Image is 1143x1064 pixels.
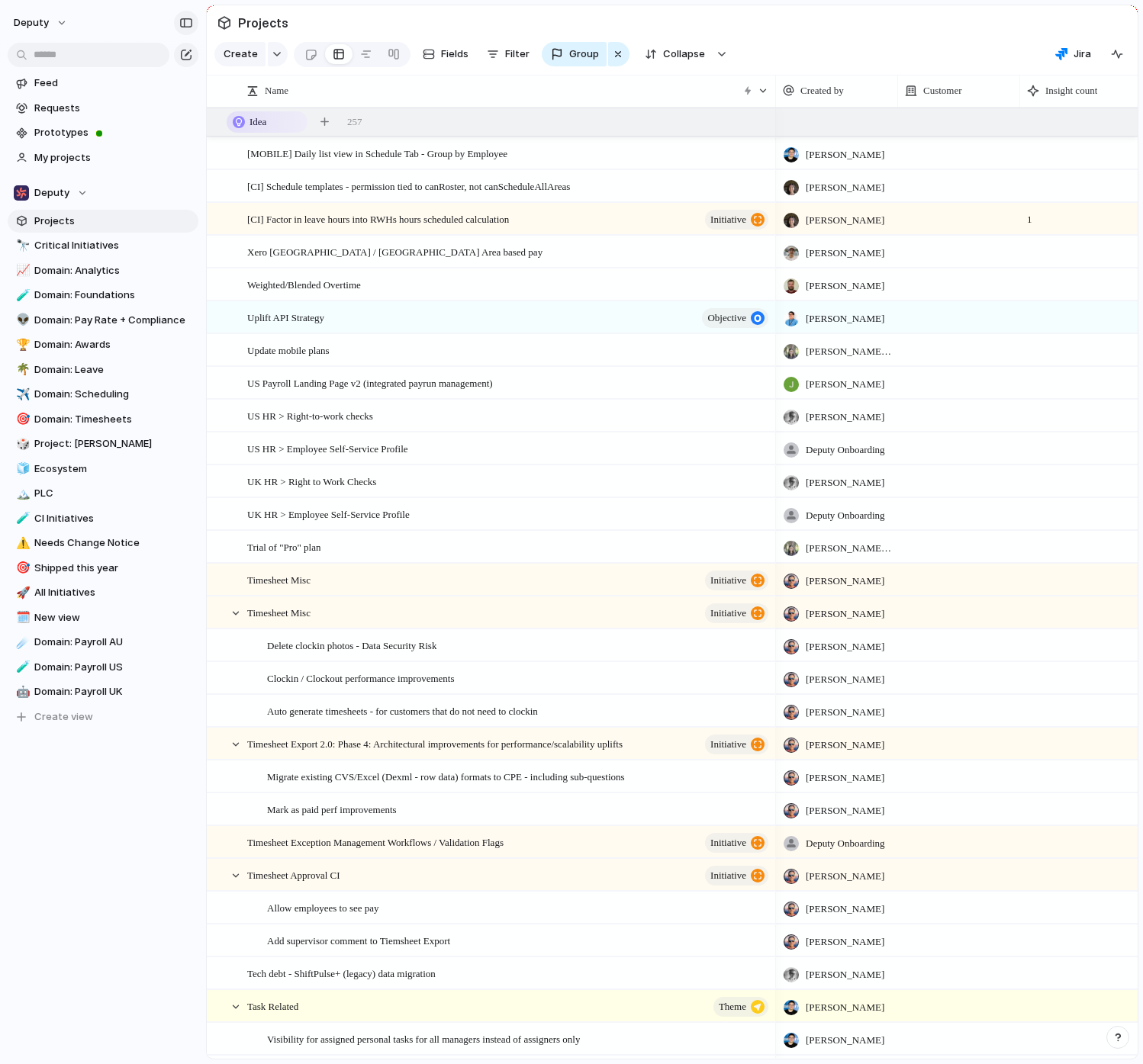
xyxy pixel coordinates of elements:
[806,180,884,195] span: [PERSON_NAME]
[250,114,266,130] span: Idea
[16,559,27,577] div: 🎯
[34,684,193,699] span: Domain: Payroll UK
[14,362,29,378] button: 🌴
[14,635,29,650] button: ☄️
[247,538,320,555] span: Trial of "Pro" plan
[247,735,623,752] span: Timesheet Export 2.0: Phase 4: Architectural improvements for performance/scalability uplifts
[806,639,884,654] span: [PERSON_NAME]
[1021,204,1038,227] span: 1
[16,361,27,378] div: 🌴
[34,337,193,352] span: Domain: Awards
[247,833,504,850] span: Timesheet Exception Management Workflows / Validation Flags
[806,836,885,851] span: Deputy Onboarding
[8,234,198,257] div: 🔭Critical Initiatives
[806,246,884,261] span: [PERSON_NAME]
[710,603,746,624] span: initiative
[8,383,198,406] div: ✈️Domain: Scheduling
[8,656,198,679] div: 🧪Domain: Payroll US
[7,11,76,35] button: deputy
[14,436,29,452] button: 🎲
[806,574,884,589] span: [PERSON_NAME]
[8,680,198,703] div: 🤖Domain: Payroll UK
[14,660,29,675] button: 🧪
[16,509,27,527] div: 🧪
[34,150,193,166] span: My projects
[14,288,29,303] button: 🧪
[247,997,298,1014] span: Task Related
[14,337,29,352] button: 🏆
[34,561,193,576] span: Shipped this year
[710,209,746,230] span: initiative
[806,869,884,884] span: [PERSON_NAME]
[14,387,29,402] button: ✈️
[267,1030,580,1047] span: Visibility for assigned personal tasks for all managers instead of assigners only
[542,42,607,66] button: Group
[34,660,193,675] span: Domain: Payroll US
[14,535,29,551] button: ⚠️
[8,408,198,431] a: 🎯Domain: Timesheets
[247,341,330,358] span: Update mobile plans
[224,47,258,62] span: Create
[8,432,198,455] a: 🎲Project: [PERSON_NAME]
[8,557,198,580] div: 🎯Shipped this year
[8,532,198,555] a: ⚠️Needs Change Notice
[34,436,193,452] span: Project: [PERSON_NAME]
[34,313,193,328] span: Domain: Pay Rate + Compliance
[16,584,27,602] div: 🚀
[8,631,198,654] a: ☄️Domain: Payroll AU
[806,770,884,786] span: [PERSON_NAME]
[34,362,193,378] span: Domain: Leave
[347,114,362,130] span: 257
[16,634,27,651] div: ☄️
[14,585,29,600] button: 🚀
[441,47,468,62] span: Fields
[265,83,288,98] span: Name
[14,263,29,278] button: 📈
[710,832,746,853] span: initiative
[16,262,27,279] div: 📈
[8,507,198,530] div: 🧪CI Initiatives
[8,358,198,381] div: 🌴Domain: Leave
[806,902,884,917] span: [PERSON_NAME]
[417,42,475,66] button: Fields
[247,603,311,621] span: Timesheet Misc
[16,386,27,403] div: ✈️
[8,482,198,505] div: 🏔️PLC
[267,898,379,916] span: Allow employees to see pay
[34,610,193,625] span: New view
[702,308,768,328] button: objective
[8,146,198,169] a: My projects
[16,683,27,701] div: 🤖
[34,288,193,303] span: Domain: Foundations
[806,803,884,818] span: [PERSON_NAME]
[247,374,493,391] span: US Payroll Landing Page v2 (integrated payrun management)
[505,47,530,62] span: Filter
[34,125,193,140] span: Prototypes
[16,535,27,552] div: ⚠️
[247,472,376,490] span: UK HR > Right to Work Checks
[267,767,625,785] span: Migrate existing CVS/Excel (Dexml - row data) formats to CPE - including sub-questions
[806,934,884,950] span: [PERSON_NAME]
[8,333,198,356] a: 🏆Domain: Awards
[34,486,193,501] span: PLC
[34,461,193,477] span: Ecosystem
[569,47,599,62] span: Group
[214,42,266,66] button: Create
[705,833,768,853] button: initiative
[34,185,69,201] span: Deputy
[267,669,455,686] span: Clockin / Clockout performance improvements
[14,511,29,526] button: 🧪
[8,121,198,144] a: Prototypes
[719,996,746,1017] span: theme
[481,42,536,66] button: Filter
[713,997,768,1017] button: theme
[8,606,198,629] a: 🗓️New view
[16,460,27,477] div: 🧊
[34,238,193,253] span: Critical Initiatives
[8,284,198,307] div: 🧪Domain: Foundations
[800,83,844,98] span: Created by
[806,475,884,490] span: [PERSON_NAME]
